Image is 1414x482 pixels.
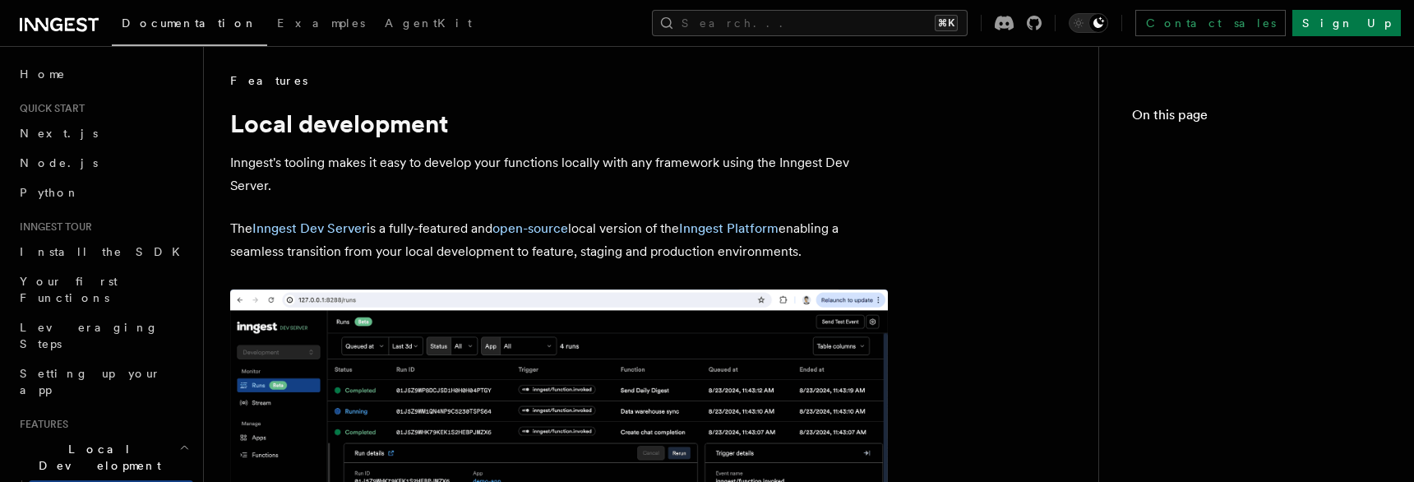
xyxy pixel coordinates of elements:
span: Quick start [13,102,85,115]
span: Local Development [13,441,179,474]
kbd: ⌘K [935,15,958,31]
button: Local Development [13,434,193,480]
a: Install the SDK [13,237,193,266]
a: Node.js [13,148,193,178]
a: Home [13,59,193,89]
span: Setting up your app [20,367,161,396]
span: Install the SDK [20,245,190,258]
a: Documentation [112,5,267,46]
a: Contact sales [1135,10,1286,36]
a: open-source [492,220,568,236]
span: Inngest tour [13,220,92,234]
a: AgentKit [375,5,482,44]
a: Inngest Dev Server [252,220,367,236]
span: Features [13,418,68,431]
span: Node.js [20,156,98,169]
span: Documentation [122,16,257,30]
h4: On this page [1132,105,1381,132]
span: Python [20,186,80,199]
span: Next.js [20,127,98,140]
a: Your first Functions [13,266,193,313]
h1: Local development [230,109,888,138]
p: The is a fully-featured and local version of the enabling a seamless transition from your local d... [230,217,888,263]
a: Sign Up [1292,10,1401,36]
span: Examples [277,16,365,30]
p: Inngest's tooling makes it easy to develop your functions locally with any framework using the In... [230,151,888,197]
a: Examples [267,5,375,44]
a: Setting up your app [13,359,193,405]
span: Leveraging Steps [20,321,159,350]
a: Leveraging Steps [13,313,193,359]
a: Python [13,178,193,207]
span: Features [230,72,307,89]
a: Inngest Platform [679,220,779,236]
a: Next.js [13,118,193,148]
button: Toggle dark mode [1069,13,1108,33]
span: Your first Functions [20,275,118,304]
span: Home [20,66,66,82]
button: Search...⌘K [652,10,968,36]
span: AgentKit [385,16,472,30]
